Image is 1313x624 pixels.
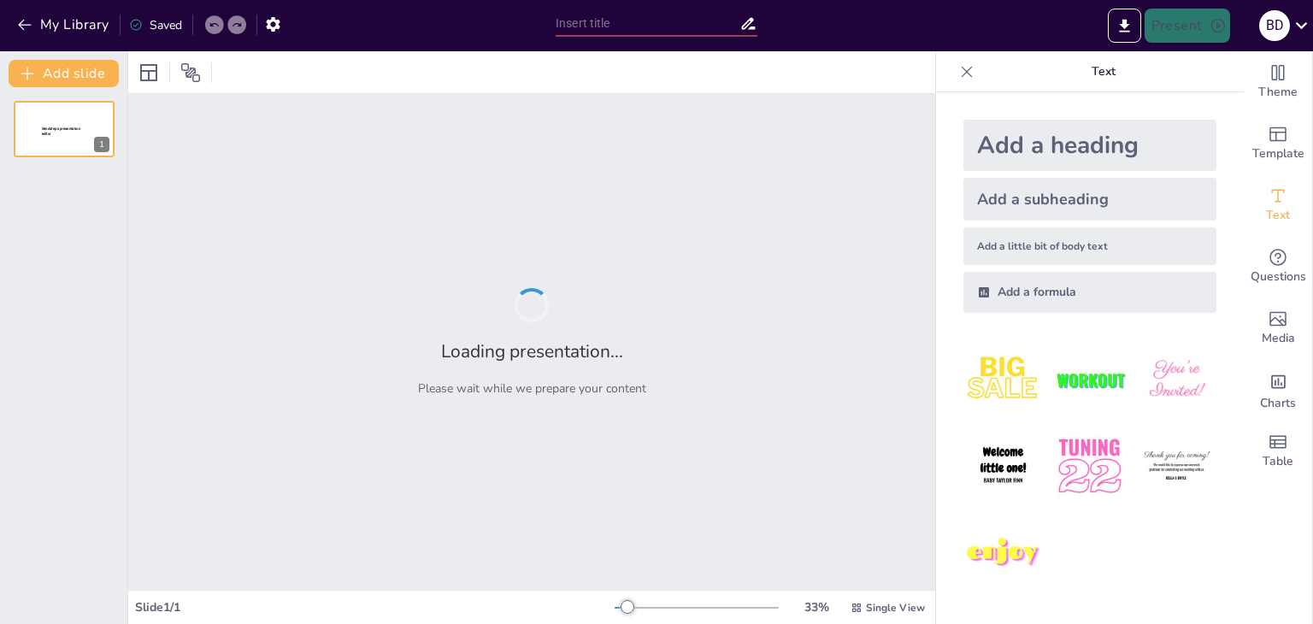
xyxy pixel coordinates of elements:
div: Add a heading [963,120,1216,171]
div: Add charts and graphs [1244,359,1312,421]
div: Add ready made slides [1244,113,1312,174]
button: B D [1259,9,1290,43]
div: Change the overall theme [1244,51,1312,113]
input: Insert title [556,11,739,36]
span: Table [1263,452,1293,471]
div: Saved [129,17,182,33]
h2: Loading presentation... [441,339,623,363]
p: Please wait while we prepare your content [418,380,646,397]
div: Add a table [1244,421,1312,482]
span: Charts [1260,394,1296,413]
div: Add a subheading [963,178,1216,221]
div: Add a formula [963,272,1216,313]
img: 3.jpeg [1137,340,1216,420]
div: Add images, graphics, shapes or video [1244,297,1312,359]
div: Layout [135,59,162,86]
img: 7.jpeg [963,514,1043,593]
button: Present [1145,9,1230,43]
div: Add a little bit of body text [963,227,1216,265]
div: Add text boxes [1244,174,1312,236]
span: Sendsteps presentation editor [42,127,80,136]
div: Get real-time input from your audience [1244,236,1312,297]
div: 1 [14,101,115,157]
button: Export to PowerPoint [1108,9,1141,43]
img: 4.jpeg [963,427,1043,506]
img: 2.jpeg [1050,340,1129,420]
span: Text [1266,206,1290,225]
div: Slide 1 / 1 [135,599,615,615]
span: Media [1262,329,1295,348]
img: 6.jpeg [1137,427,1216,506]
button: Add slide [9,60,119,87]
span: Single View [866,601,925,615]
p: Text [980,51,1227,92]
img: 5.jpeg [1050,427,1129,506]
div: B D [1259,10,1290,41]
span: Template [1252,144,1304,163]
span: Position [180,62,201,83]
span: Theme [1258,83,1298,102]
img: 1.jpeg [963,340,1043,420]
span: Questions [1251,268,1306,286]
div: 33 % [796,599,837,615]
div: 1 [94,137,109,152]
button: My Library [13,11,116,38]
